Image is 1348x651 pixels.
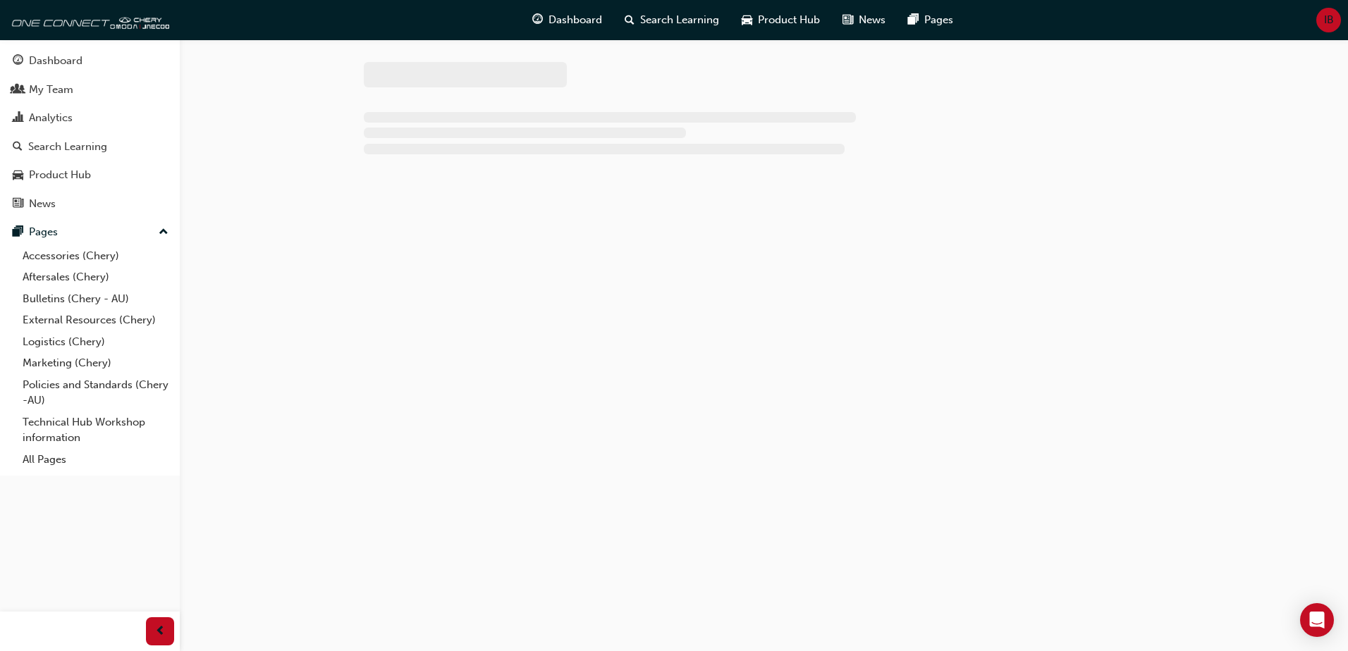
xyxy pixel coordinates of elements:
span: news-icon [13,198,23,211]
span: pages-icon [908,11,919,29]
span: news-icon [842,11,853,29]
span: car-icon [742,11,752,29]
span: guage-icon [13,55,23,68]
div: Analytics [29,110,73,126]
span: pages-icon [13,226,23,239]
a: news-iconNews [831,6,897,35]
button: Pages [6,219,174,245]
span: Search Learning [640,12,719,28]
a: Policies and Standards (Chery -AU) [17,374,174,411]
a: Product Hub [6,162,174,188]
a: Marketing (Chery) [17,352,174,374]
a: External Resources (Chery) [17,309,174,331]
span: chart-icon [13,112,23,125]
span: prev-icon [155,623,166,640]
a: News [6,191,174,217]
span: Pages [924,12,953,28]
div: My Team [29,82,73,98]
div: News [29,196,56,212]
span: News [859,12,886,28]
a: Technical Hub Workshop information [17,411,174,449]
a: Analytics [6,105,174,131]
span: Dashboard [549,12,602,28]
div: Pages [29,224,58,240]
a: Logistics (Chery) [17,331,174,353]
span: car-icon [13,169,23,182]
a: Dashboard [6,48,174,74]
img: oneconnect [7,6,169,34]
span: guage-icon [532,11,543,29]
a: All Pages [17,449,174,471]
button: IB [1316,8,1341,32]
a: guage-iconDashboard [521,6,613,35]
div: Search Learning [28,139,107,155]
span: search-icon [13,141,23,154]
div: Open Intercom Messenger [1300,603,1334,637]
a: Search Learning [6,134,174,160]
div: Dashboard [29,53,82,69]
a: pages-iconPages [897,6,964,35]
a: My Team [6,77,174,103]
span: search-icon [625,11,635,29]
a: Bulletins (Chery - AU) [17,288,174,310]
a: search-iconSearch Learning [613,6,730,35]
span: up-icon [159,223,168,242]
button: DashboardMy TeamAnalyticsSearch LearningProduct HubNews [6,45,174,219]
span: IB [1324,12,1334,28]
span: Product Hub [758,12,820,28]
span: people-icon [13,84,23,97]
div: Product Hub [29,167,91,183]
a: Aftersales (Chery) [17,266,174,288]
a: Accessories (Chery) [17,245,174,267]
a: car-iconProduct Hub [730,6,831,35]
